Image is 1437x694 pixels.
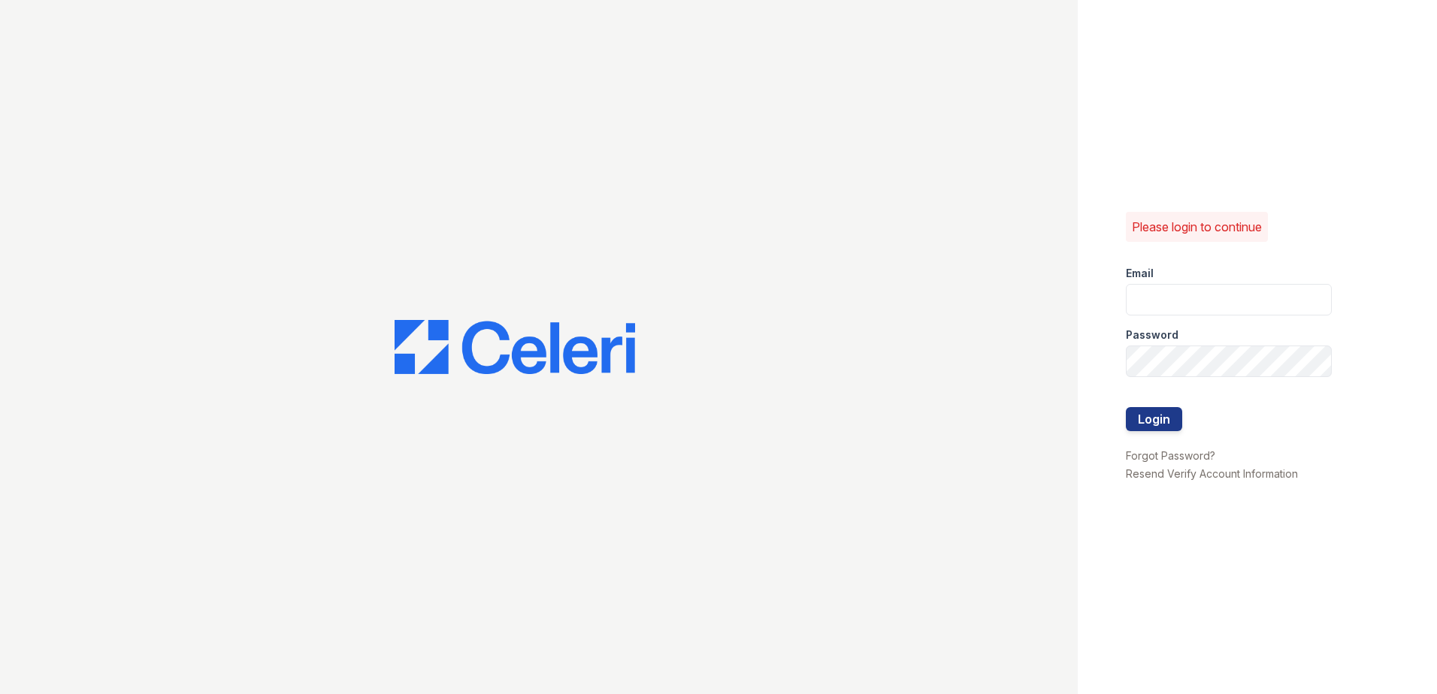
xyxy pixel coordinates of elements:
label: Email [1126,266,1154,281]
button: Login [1126,407,1182,431]
label: Password [1126,327,1178,342]
a: Resend Verify Account Information [1126,467,1298,480]
p: Please login to continue [1132,218,1262,236]
img: CE_Logo_Blue-a8612792a0a2168367f1c8372b55b34899dd931a85d93a1a3d3e32e68fde9ad4.png [395,320,635,374]
a: Forgot Password? [1126,449,1215,462]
